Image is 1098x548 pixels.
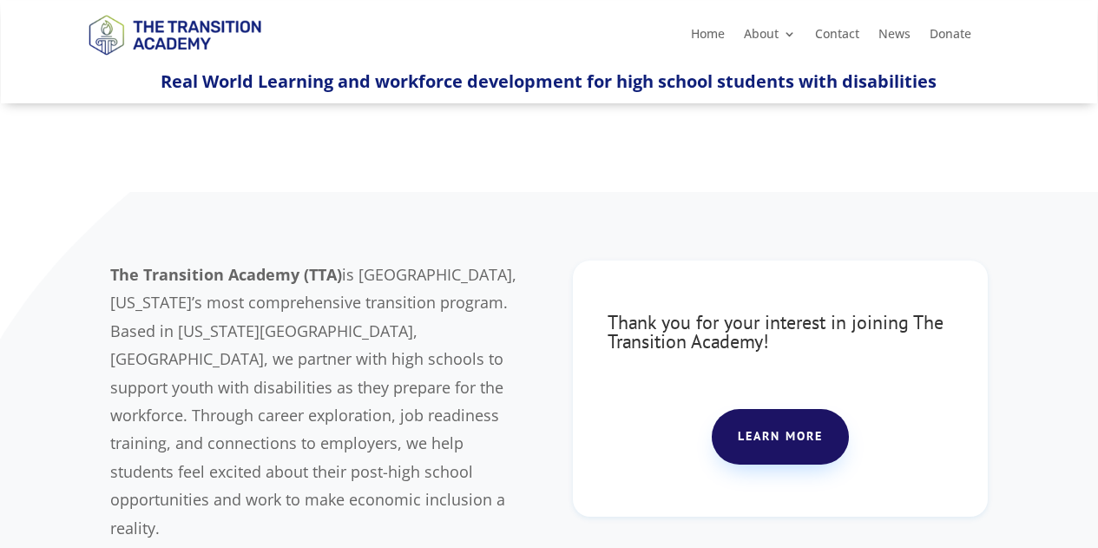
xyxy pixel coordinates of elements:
a: About [744,28,796,47]
span: Real World Learning and workforce development for high school students with disabilities [161,69,937,93]
a: Learn more [712,409,849,465]
b: The Transition Academy (TTA) [110,264,342,285]
span: Thank you for your interest in joining The Transition Academy! [608,310,943,353]
a: News [878,28,911,47]
a: Home [691,28,725,47]
span: is [GEOGRAPHIC_DATA], [US_STATE]’s most comprehensive transition program. Based in [US_STATE][GEO... [110,264,516,538]
img: TTA Brand_TTA Primary Logo_Horizontal_Light BG [81,3,268,65]
a: Contact [815,28,859,47]
a: Donate [930,28,971,47]
a: Logo-Noticias [81,52,268,69]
